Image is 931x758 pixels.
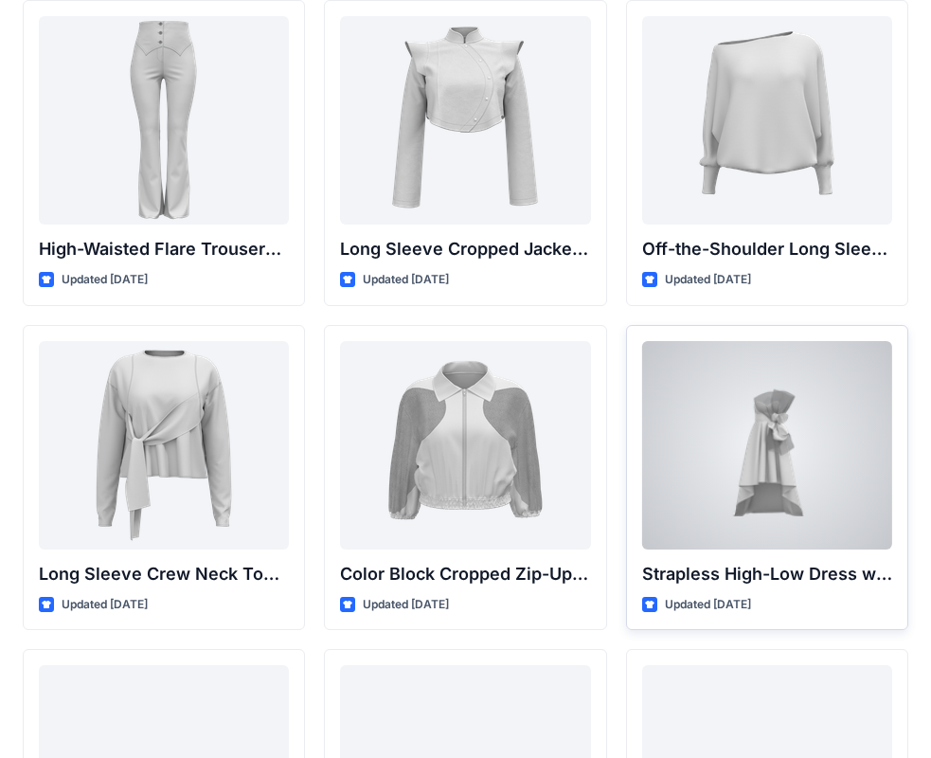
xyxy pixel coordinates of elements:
p: Updated [DATE] [62,270,148,290]
p: Updated [DATE] [363,270,449,290]
a: Strapless High-Low Dress with Side Bow Detail [642,341,892,550]
p: Updated [DATE] [62,595,148,615]
p: Updated [DATE] [665,595,751,615]
p: Updated [DATE] [665,270,751,290]
p: Strapless High-Low Dress with Side Bow Detail [642,561,892,587]
p: High-Waisted Flare Trousers with Button Detail [39,236,289,262]
a: Long Sleeve Cropped Jacket with Mandarin Collar and Shoulder Detail [340,16,590,225]
p: Updated [DATE] [363,595,449,615]
a: Color Block Cropped Zip-Up Jacket with Sheer Sleeves [340,341,590,550]
a: High-Waisted Flare Trousers with Button Detail [39,16,289,225]
p: Off-the-Shoulder Long Sleeve Top [642,236,892,262]
p: Long Sleeve Cropped Jacket with Mandarin Collar and Shoulder Detail [340,236,590,262]
p: Color Block Cropped Zip-Up Jacket with Sheer Sleeves [340,561,590,587]
a: Off-the-Shoulder Long Sleeve Top [642,16,892,225]
p: Long Sleeve Crew Neck Top with Asymmetrical Tie Detail [39,561,289,587]
a: Long Sleeve Crew Neck Top with Asymmetrical Tie Detail [39,341,289,550]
